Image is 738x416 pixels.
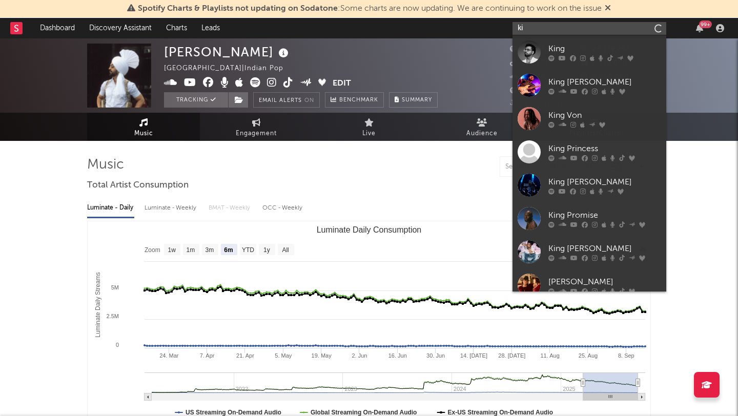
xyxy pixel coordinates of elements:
text: YTD [242,246,254,254]
a: Music [87,113,200,141]
div: King [PERSON_NAME] [548,76,661,88]
a: King [PERSON_NAME] [512,69,666,102]
a: King Promise [512,202,666,235]
text: 5. May [275,352,292,359]
span: Summary [402,97,432,103]
span: : Some charts are now updating. We are continuing to work on the issue [138,5,602,13]
div: OCC - Weekly [262,199,303,217]
a: Benchmark [325,92,384,108]
div: 99 + [699,20,712,28]
a: Live [313,113,425,141]
span: Jump Score: 69.6 [510,100,571,107]
text: 14. [DATE] [460,352,487,359]
span: Engagement [236,128,277,140]
a: [PERSON_NAME] [512,268,666,302]
text: 30. Jun [426,352,445,359]
div: King Von [548,109,661,121]
text: 6m [224,246,233,254]
text: 8. Sep [618,352,634,359]
div: Luminate - Weekly [145,199,198,217]
text: 2.5M [107,313,119,319]
a: King Von [512,102,666,135]
div: [PERSON_NAME] [164,44,291,60]
a: Dashboard [33,18,82,38]
input: Search by song name or URL [500,163,608,171]
a: King [512,35,666,69]
text: 16. Jun [388,352,407,359]
span: Benchmark [339,94,378,107]
text: 1y [263,246,270,254]
button: Edit [333,77,351,90]
text: Zoom [145,246,160,254]
span: 524,800 [510,60,550,67]
a: Charts [159,18,194,38]
a: Engagement [200,113,313,141]
div: [GEOGRAPHIC_DATA] | Indian Pop [164,63,295,75]
a: King Princess [512,135,666,169]
text: 2. Jun [352,352,367,359]
div: King [PERSON_NAME] [548,242,661,255]
button: Summary [389,92,438,108]
a: King [PERSON_NAME] [512,169,666,202]
text: 28. [DATE] [498,352,525,359]
span: Spotify Charts & Playlists not updating on Sodatone [138,5,338,13]
span: Music [134,128,153,140]
text: 0 [116,342,119,348]
div: King [548,43,661,55]
text: 19. May [312,352,332,359]
text: Global Streaming On-Demand Audio [311,409,417,416]
span: 22,960 [510,74,546,80]
text: 21. Apr [236,352,254,359]
text: 11. Aug [540,352,559,359]
div: Luminate - Daily [87,199,134,217]
a: King [PERSON_NAME] [512,235,666,268]
em: On [304,98,314,103]
button: Tracking [164,92,228,108]
a: Audience [425,113,538,141]
span: Dismiss [605,5,611,13]
span: Audience [466,128,498,140]
text: 5M [111,284,119,290]
span: 35,302,711 [510,46,558,53]
text: 1w [168,246,176,254]
div: King Princess [548,142,661,155]
div: King [PERSON_NAME] [548,176,661,188]
span: Live [362,128,376,140]
text: 25. Aug [579,352,598,359]
div: [PERSON_NAME] [548,276,661,288]
input: Search for artists [512,22,666,35]
button: 99+ [696,24,703,32]
text: All [282,246,289,254]
div: King Promise [548,209,661,221]
text: 3m [206,246,214,254]
text: Luminate Daily Streams [94,272,101,337]
span: Total Artist Consumption [87,179,189,192]
button: Email AlertsOn [253,92,320,108]
text: Ex-US Streaming On-Demand Audio [448,409,553,416]
a: Discovery Assistant [82,18,159,38]
span: 17,647,294 Monthly Listeners [510,88,623,94]
text: Luminate Daily Consumption [317,225,422,234]
text: US Streaming On-Demand Audio [186,409,281,416]
text: 24. Mar [159,352,179,359]
text: 7. Apr [200,352,215,359]
a: Leads [194,18,227,38]
text: 1m [187,246,195,254]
